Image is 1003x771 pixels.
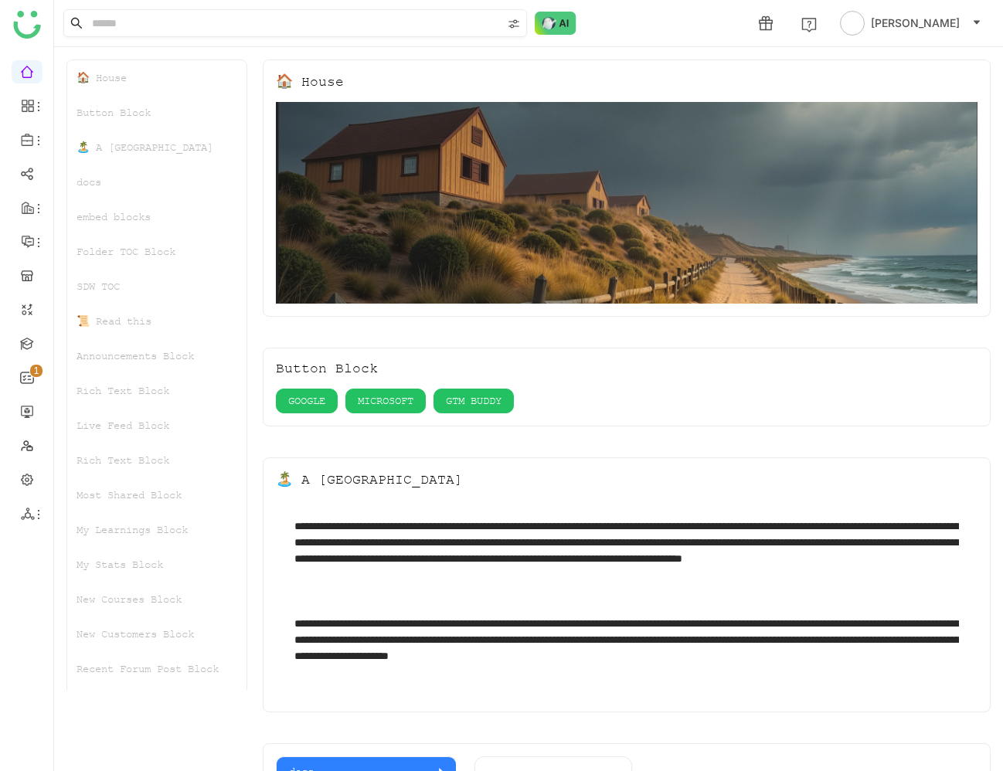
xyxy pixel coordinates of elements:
button: [PERSON_NAME] [837,11,984,36]
div: SDW TOC [67,269,246,304]
p: 1 [33,363,39,379]
div: Button Block [67,95,246,130]
div: Rich Text Block [67,443,246,477]
div: My Learnings Block [67,512,246,547]
div: 📜 Read this [67,304,246,338]
img: avatar [840,11,865,36]
div: Recently Published Block [67,686,246,721]
div: 🏠 House [67,60,246,95]
div: 🏝️ A [GEOGRAPHIC_DATA] [276,470,463,487]
img: help.svg [801,17,817,32]
div: Announcements Block [67,338,246,373]
div: New Customers Block [67,616,246,651]
div: Rich Text Block [67,373,246,408]
div: Recent Forum Post Block [67,651,246,686]
img: logo [13,11,41,39]
div: embed blocks [67,199,246,234]
span: GOOGLE [288,392,325,409]
img: ask-buddy-normal.svg [535,12,576,35]
img: 68553b2292361c547d91f02a [276,102,977,304]
button: GTM BUDDY [433,389,514,413]
div: New Courses Block [67,582,246,616]
div: 🏠 House [276,73,344,90]
div: Button Block [276,361,378,376]
div: My Stats Block [67,547,246,582]
span: GTM BUDDY [446,392,501,409]
nz-badge-sup: 1 [30,365,42,377]
div: 🏝️ A [GEOGRAPHIC_DATA] [67,130,246,165]
button: MICROSOFT [345,389,426,413]
div: Folder TOC Block [67,234,246,269]
img: search-type.svg [508,18,520,30]
button: GOOGLE [276,389,338,413]
div: Live Feed Block [67,408,246,443]
span: [PERSON_NAME] [871,15,960,32]
span: MICROSOFT [358,392,413,409]
div: docs [67,165,246,199]
div: Most Shared Block [67,477,246,512]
